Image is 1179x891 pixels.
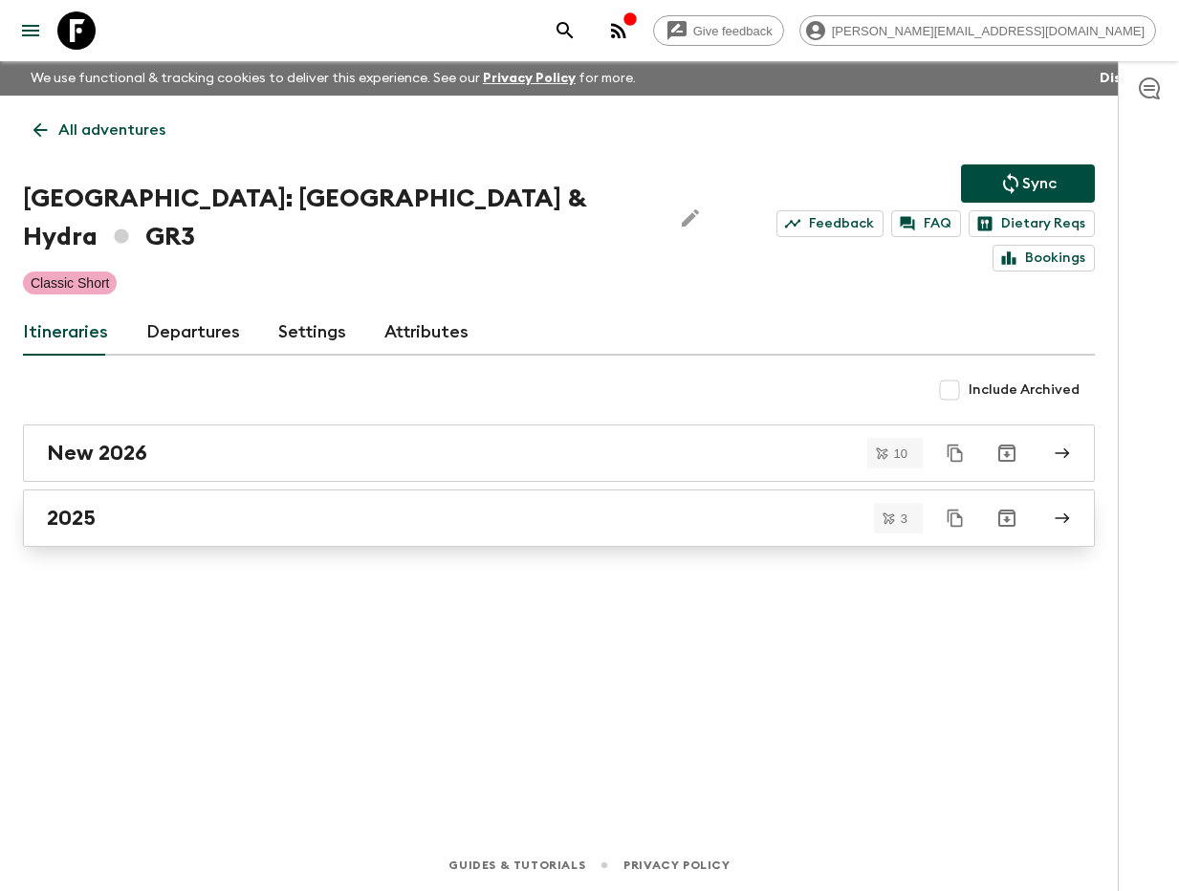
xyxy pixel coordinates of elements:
[23,61,644,96] p: We use functional & tracking cookies to deliver this experience. See our for more.
[889,512,919,525] span: 3
[47,441,147,466] h2: New 2026
[483,72,576,85] a: Privacy Policy
[58,119,165,141] p: All adventures
[1022,172,1057,195] p: Sync
[883,447,919,460] span: 10
[23,180,656,256] h1: [GEOGRAPHIC_DATA]: [GEOGRAPHIC_DATA] & Hydra GR3
[23,424,1095,482] a: New 2026
[1095,65,1156,92] button: Dismiss
[671,180,710,256] button: Edit Adventure Title
[993,245,1095,272] a: Bookings
[278,310,346,356] a: Settings
[988,499,1026,537] button: Archive
[799,15,1156,46] div: [PERSON_NAME][EMAIL_ADDRESS][DOMAIN_NAME]
[47,506,96,531] h2: 2025
[384,310,469,356] a: Attributes
[969,210,1095,237] a: Dietary Reqs
[938,501,972,535] button: Duplicate
[653,15,784,46] a: Give feedback
[938,436,972,470] button: Duplicate
[623,855,730,876] a: Privacy Policy
[969,380,1080,400] span: Include Archived
[546,11,584,50] button: search adventures
[683,24,783,38] span: Give feedback
[11,11,50,50] button: menu
[988,434,1026,472] button: Archive
[448,855,585,876] a: Guides & Tutorials
[891,210,961,237] a: FAQ
[23,310,108,356] a: Itineraries
[146,310,240,356] a: Departures
[23,111,176,149] a: All adventures
[23,489,1095,547] a: 2025
[31,273,109,293] p: Classic Short
[821,24,1155,38] span: [PERSON_NAME][EMAIL_ADDRESS][DOMAIN_NAME]
[961,164,1095,203] button: Sync adventure departures to the booking engine
[776,210,884,237] a: Feedback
